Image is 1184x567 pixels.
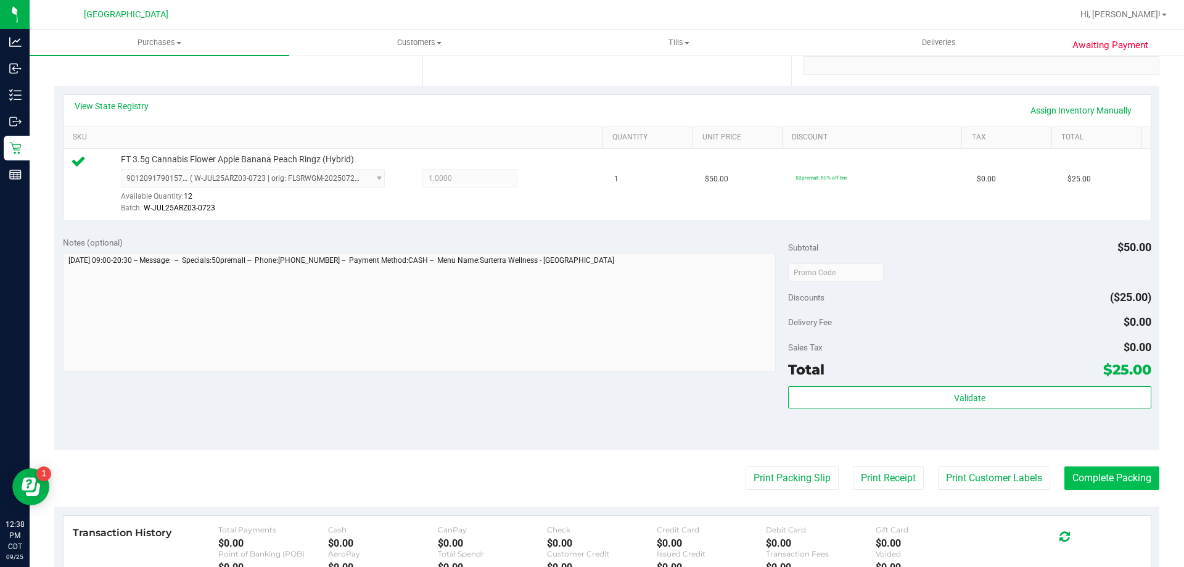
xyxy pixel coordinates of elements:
inline-svg: Inventory [9,89,22,101]
span: Sales Tax [788,342,823,352]
span: Customers [290,37,548,48]
p: 09/25 [6,552,24,561]
div: Credit Card [657,525,767,534]
a: Purchases [30,30,289,56]
a: Tills [549,30,808,56]
button: Validate [788,386,1151,408]
div: $0.00 [438,537,548,549]
span: $0.00 [977,173,996,185]
span: $50.00 [705,173,728,185]
span: Awaiting Payment [1072,38,1148,52]
iframe: Resource center unread badge [36,466,51,481]
div: Total Spendr [438,549,548,558]
div: Voided [876,549,985,558]
span: Subtotal [788,242,818,252]
iframe: Resource center [12,468,49,505]
a: View State Registry [75,100,149,112]
inline-svg: Inbound [9,62,22,75]
a: Total [1061,133,1137,143]
span: 1 [614,173,619,185]
span: ($25.00) [1110,291,1151,304]
a: Assign Inventory Manually [1022,100,1140,121]
span: Delivery Fee [788,317,832,327]
a: Customers [289,30,549,56]
button: Print Packing Slip [746,466,839,490]
span: Discounts [788,286,824,308]
div: $0.00 [328,537,438,549]
inline-svg: Reports [9,168,22,181]
a: Discount [792,133,957,143]
span: Total [788,361,824,378]
p: 12:38 PM CDT [6,519,24,552]
span: Tills [549,37,808,48]
span: Deliveries [905,37,972,48]
div: Transaction Fees [766,549,876,558]
div: $0.00 [657,537,767,549]
span: $25.00 [1067,173,1091,185]
inline-svg: Analytics [9,36,22,48]
div: Customer Credit [547,549,657,558]
inline-svg: Retail [9,142,22,154]
a: Quantity [612,133,688,143]
button: Print Customer Labels [938,466,1050,490]
span: Batch: [121,204,142,212]
span: $25.00 [1103,361,1151,378]
div: Available Quantity: [121,188,398,212]
div: $0.00 [876,537,985,549]
a: Tax [972,133,1047,143]
div: AeroPay [328,549,438,558]
span: [GEOGRAPHIC_DATA] [84,9,168,20]
div: Gift Card [876,525,985,534]
span: Hi, [PERSON_NAME]! [1080,9,1161,19]
span: $50.00 [1117,241,1151,254]
a: SKU [73,133,598,143]
span: FT 3.5g Cannabis Flower Apple Banana Peach Ringz (Hybrid) [121,154,354,165]
div: Debit Card [766,525,876,534]
div: Issued Credit [657,549,767,558]
span: 50premall: 50% off line [795,175,847,181]
span: 12 [184,192,192,201]
button: Print Receipt [853,466,924,490]
div: Total Payments [218,525,328,534]
span: $0.00 [1124,341,1151,354]
span: $0.00 [1124,315,1151,328]
div: Check [547,525,657,534]
span: Notes (optional) [63,238,123,247]
a: Unit Price [702,133,778,143]
div: CanPay [438,525,548,534]
a: Deliveries [809,30,1069,56]
div: $0.00 [218,537,328,549]
div: Cash [328,525,438,534]
inline-svg: Outbound [9,115,22,128]
span: Purchases [30,37,289,48]
span: Validate [954,393,985,403]
div: $0.00 [547,537,657,549]
div: $0.00 [766,537,876,549]
span: W-JUL25ARZ03-0723 [144,204,215,212]
input: Promo Code [788,263,884,282]
div: Point of Banking (POB) [218,549,328,558]
button: Complete Packing [1064,466,1159,490]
